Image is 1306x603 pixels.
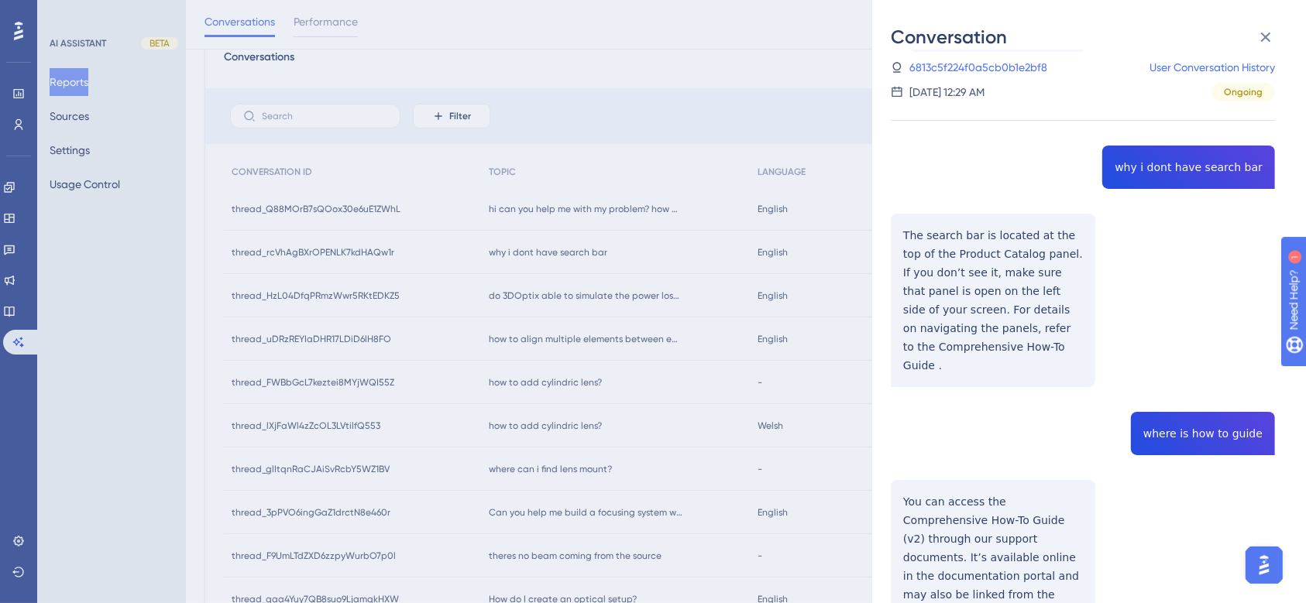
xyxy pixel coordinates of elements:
[1150,58,1275,77] a: User Conversation History
[108,8,112,20] div: 1
[909,83,985,101] div: [DATE] 12:29 AM
[36,4,97,22] span: Need Help?
[1224,86,1263,98] span: Ongoing
[891,25,1287,50] div: Conversation
[1241,542,1287,588] iframe: UserGuiding AI Assistant Launcher
[909,58,1047,77] a: 6813c5f224f0a5cb0b1e2bf8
